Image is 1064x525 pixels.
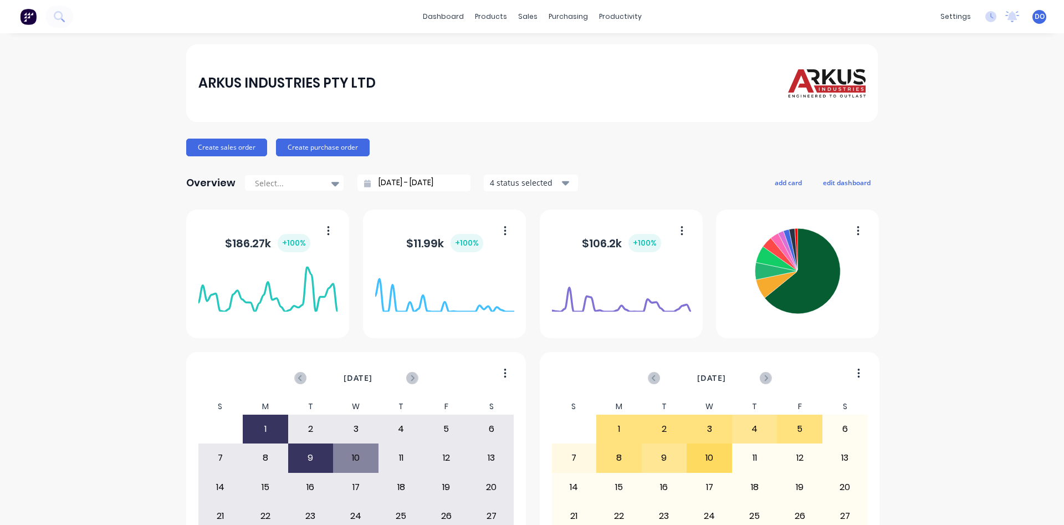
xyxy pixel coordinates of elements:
div: 11 [733,444,777,472]
div: $ 11.99k [406,234,483,252]
div: 5 [777,415,822,443]
div: 10 [687,444,731,472]
img: ARKUS INDUSTRIES PTY LTD [788,63,866,103]
div: purchasing [543,8,594,25]
div: productivity [594,8,647,25]
div: 3 [334,415,378,443]
div: T [732,399,777,415]
div: 10 [334,444,378,472]
div: 19 [424,473,468,501]
div: 2 [642,415,687,443]
div: ARKUS INDUSTRIES PTY LTD [198,72,376,94]
div: 7 [198,444,243,472]
div: 9 [642,444,687,472]
div: 17 [334,473,378,501]
div: 14 [198,473,243,501]
div: 18 [379,473,423,501]
div: 20 [469,473,514,501]
div: + 100 % [278,234,310,252]
div: 15 [243,473,288,501]
div: sales [513,8,543,25]
div: Overview [186,172,236,194]
div: 14 [552,473,596,501]
div: 4 [379,415,423,443]
div: 19 [777,473,822,501]
span: DO [1035,12,1045,22]
div: 8 [243,444,288,472]
div: S [822,399,868,415]
div: 13 [823,444,867,472]
div: 6 [469,415,514,443]
div: 17 [687,473,731,501]
div: 12 [777,444,822,472]
div: 3 [687,415,731,443]
div: 15 [597,473,641,501]
button: add card [768,175,809,190]
div: 1 [243,415,288,443]
div: 18 [733,473,777,501]
div: 2 [289,415,333,443]
button: 4 status selected [484,175,578,191]
div: 20 [823,473,867,501]
div: products [469,8,513,25]
img: Factory [20,8,37,25]
button: edit dashboard [816,175,878,190]
div: M [243,399,288,415]
div: 12 [424,444,468,472]
div: F [423,399,469,415]
div: S [469,399,514,415]
div: T [288,399,334,415]
button: Create sales order [186,139,267,156]
div: $ 106.2k [582,234,661,252]
div: + 100 % [628,234,661,252]
div: 13 [469,444,514,472]
div: M [596,399,642,415]
div: T [378,399,424,415]
div: 7 [552,444,596,472]
div: S [551,399,597,415]
div: S [198,399,243,415]
button: Create purchase order [276,139,370,156]
div: 16 [642,473,687,501]
div: settings [935,8,976,25]
div: 4 status selected [490,177,560,188]
div: 6 [823,415,867,443]
span: [DATE] [697,372,726,384]
a: dashboard [417,8,469,25]
div: T [642,399,687,415]
div: $ 186.27k [225,234,310,252]
div: F [777,399,822,415]
div: W [687,399,732,415]
div: 8 [597,444,641,472]
div: W [333,399,378,415]
div: 4 [733,415,777,443]
div: 16 [289,473,333,501]
div: 11 [379,444,423,472]
div: + 100 % [451,234,483,252]
span: [DATE] [344,372,372,384]
div: 5 [424,415,468,443]
div: 1 [597,415,641,443]
div: 9 [289,444,333,472]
